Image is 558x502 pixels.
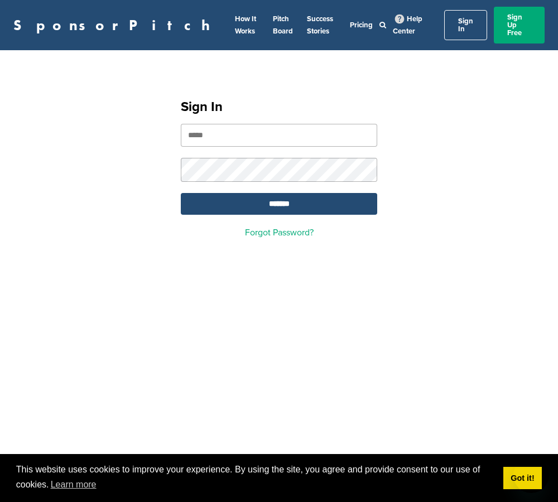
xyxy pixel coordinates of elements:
[393,12,422,38] a: Help Center
[13,18,217,32] a: SponsorPitch
[181,97,377,117] h1: Sign In
[16,463,494,493] span: This website uses cookies to improve your experience. By using the site, you agree and provide co...
[273,15,293,36] a: Pitch Board
[503,467,542,489] a: dismiss cookie message
[235,15,256,36] a: How It Works
[513,457,549,493] iframe: Button to launch messaging window
[307,15,333,36] a: Success Stories
[350,21,373,30] a: Pricing
[49,476,98,493] a: learn more about cookies
[444,10,487,40] a: Sign In
[245,227,314,238] a: Forgot Password?
[494,7,545,44] a: Sign Up Free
